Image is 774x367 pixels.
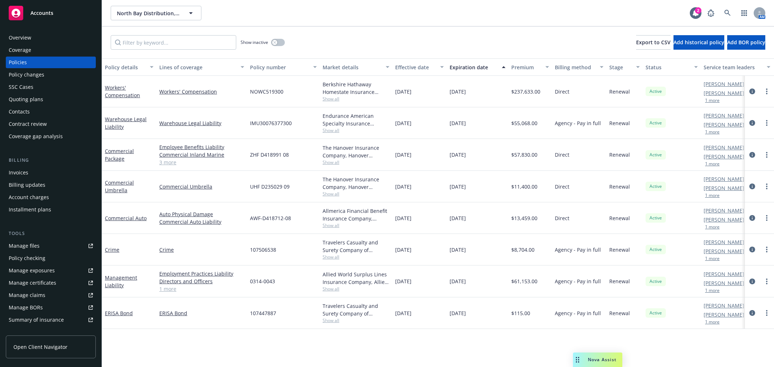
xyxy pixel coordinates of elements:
button: 1 more [705,130,720,134]
div: Manage claims [9,289,45,301]
input: Filter by keyword... [111,35,236,50]
button: 1 more [705,256,720,261]
a: Commercial Umbrella [105,179,134,194]
div: Stage [609,63,632,71]
span: $55,068.00 [511,119,537,127]
span: Renewal [609,246,630,253]
a: circleInformation [748,277,757,286]
a: Warehouse Legal Liability [105,116,147,130]
a: more [762,119,771,127]
span: [DATE] [395,88,411,95]
div: Policy number [250,63,309,71]
span: Active [648,310,663,316]
span: [DATE] [395,151,411,158]
button: Nova Assist [573,352,622,367]
span: Agency - Pay in full [555,119,601,127]
div: Coverage gap analysis [9,131,63,142]
span: $115.00 [511,309,530,317]
button: Policy number [247,58,320,76]
span: NOWC519300 [250,88,283,95]
div: The Hanover Insurance Company, Hanover Insurance Group [323,144,389,159]
div: Market details [323,63,381,71]
button: 1 more [705,162,720,166]
a: [PERSON_NAME] [704,175,744,183]
button: Policy details [102,58,156,76]
a: circleInformation [748,214,757,222]
a: Directors and Officers [159,277,244,285]
a: [PERSON_NAME] [704,270,744,278]
a: 1 more [159,285,244,293]
span: Show all [323,286,389,292]
a: Policy checking [6,252,96,264]
div: Manage certificates [9,277,56,289]
span: [DATE] [395,277,411,285]
a: 3 more [159,158,244,166]
a: Employee Benefits Liability [159,143,244,151]
span: Accounts [30,10,53,16]
span: $8,704.00 [511,246,535,253]
a: [PERSON_NAME] [704,279,744,287]
span: AWF-D418712-08 [250,214,291,222]
div: Billing [6,157,96,164]
div: Drag to move [573,352,582,367]
button: 1 more [705,288,720,293]
a: [PERSON_NAME] [704,121,744,128]
button: 1 more [705,225,720,229]
button: Premium [508,58,552,76]
span: $11,400.00 [511,183,537,190]
a: more [762,277,771,286]
a: Commercial Inland Marine [159,151,244,158]
a: Auto Physical Damage [159,210,244,218]
span: [DATE] [450,214,466,222]
span: Add historical policy [673,39,724,46]
div: Endurance American Specialty Insurance Company, Sompo International, Amwins [323,112,389,127]
a: [PERSON_NAME] [704,144,744,151]
div: Lines of coverage [159,63,236,71]
a: Switch app [737,6,752,20]
span: $13,459.00 [511,214,537,222]
a: ERISA Bond [105,310,133,317]
span: Show all [323,222,389,228]
span: [DATE] [395,309,411,317]
a: Commercial Auto [105,215,147,222]
button: Stage [606,58,643,76]
span: [DATE] [395,246,411,253]
a: more [762,87,771,96]
span: Show all [323,127,389,133]
div: Travelers Casualty and Surety Company of America, Travelers Insurance [323,302,389,317]
div: Status [646,63,690,71]
a: Search [720,6,735,20]
div: Coverage [9,44,31,56]
a: Workers' Compensation [105,84,140,99]
a: Commercial Auto Liability [159,218,244,226]
a: [PERSON_NAME] [704,302,744,309]
button: Expiration date [447,58,508,76]
a: Commercial Umbrella [159,183,244,190]
span: [DATE] [450,309,466,317]
span: Active [648,120,663,126]
button: North Bay Distribution, Inc. [111,6,201,20]
a: more [762,182,771,191]
span: Show inactive [241,39,268,45]
a: [PERSON_NAME] [704,216,744,223]
div: Allmerica Financial Benefit Insurance Company, Hanover Insurance Group [323,207,389,222]
a: Crime [105,246,119,253]
div: Premium [511,63,541,71]
div: Berkshire Hathaway Homestate Insurance Company, Berkshire Hathaway Homestate Companies (BHHC) [323,81,389,96]
button: Billing method [552,58,606,76]
span: ZHF D418991 08 [250,151,289,158]
span: Direct [555,151,569,158]
div: Installment plans [9,204,51,215]
span: [DATE] [450,151,466,158]
a: Policy AI ingestions [6,326,96,338]
div: Policy details [105,63,146,71]
a: ERISA Bond [159,309,244,317]
span: Active [648,88,663,95]
a: Summary of insurance [6,314,96,326]
a: circleInformation [748,245,757,254]
div: Allied World Surplus Lines Insurance Company, Allied World Assurance Company (AWAC), RT Specialty... [323,271,389,286]
div: The Hanover Insurance Company, Hanover Insurance Group [323,176,389,191]
div: Policy checking [9,252,45,264]
div: Billing method [555,63,595,71]
a: Management Liability [105,274,137,289]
